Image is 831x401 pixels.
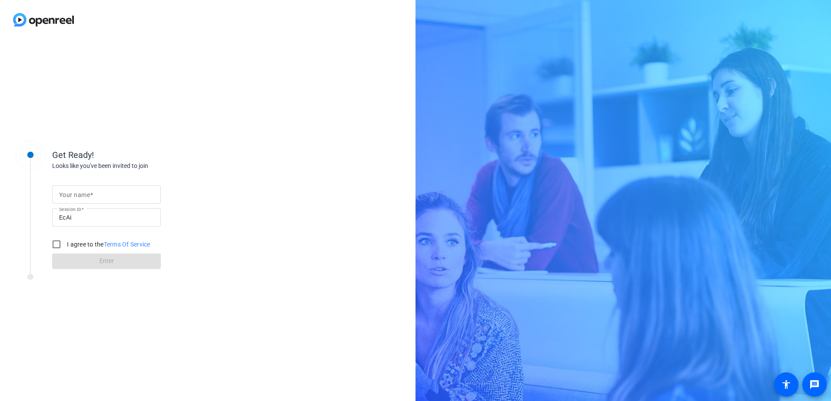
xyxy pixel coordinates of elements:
mat-icon: message [809,379,820,390]
mat-icon: accessibility [781,379,791,390]
a: Terms Of Service [104,241,150,248]
mat-label: Your name [59,191,90,198]
div: Looks like you've been invited to join [52,161,226,171]
mat-label: Session ID [59,207,81,212]
div: Get Ready! [52,148,226,161]
label: I agree to the [65,240,150,249]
